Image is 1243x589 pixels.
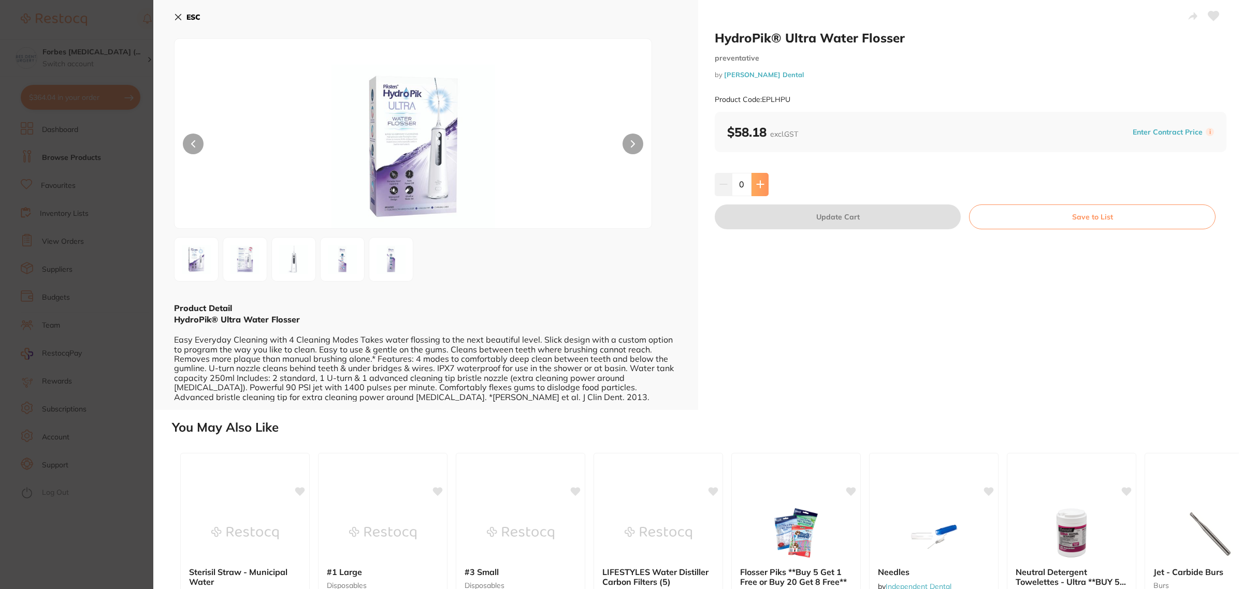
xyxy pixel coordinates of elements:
[1176,507,1243,559] img: Jet - Carbide Burs
[186,12,200,22] b: ESC
[174,303,232,313] b: Product Detail
[174,314,300,325] b: HydroPik® Ultra Water Flosser
[174,8,200,26] button: ESC
[878,567,990,577] b: Needles
[740,567,852,586] b: Flosser Piks **Buy 5 Get 1 Free or Buy 20 Get 8 Free**
[465,567,576,577] b: #3 Small
[969,204,1216,229] button: Save to List
[324,241,361,278] img: NTQxMzAtMS1qcGc
[1038,507,1105,559] img: Neutral Detergent Towelettes - Ultra **BUY 5 GET 1 FREE**
[178,241,215,278] img: Zw
[602,567,714,586] b: LIFESTYLES Water Distiller Carbon Filters (5)
[372,241,410,278] img: XzU2NTEzLTEtanBn
[900,507,967,559] img: Needles
[762,507,830,559] img: Flosser Piks **Buy 5 Get 1 Free or Buy 20 Get 8 Free**
[715,95,790,104] small: Product Code: EPLHPU
[770,129,798,139] span: excl. GST
[715,54,1226,63] small: preventative
[189,567,301,586] b: Sterisil Straw - Municipal Water
[625,507,692,559] img: LIFESTYLES Water Distiller Carbon Filters (5)
[724,70,804,79] a: [PERSON_NAME] Dental
[174,314,677,402] div: Easy Everyday Cleaning with 4 Cleaning Modes Takes water flossing to the next beautiful level. Sl...
[727,124,798,140] b: $58.18
[487,507,554,559] img: #3 Small
[715,204,961,229] button: Update Cart
[349,507,416,559] img: #1 Large
[1130,127,1206,137] button: Enter Contract Price
[1016,567,1128,586] b: Neutral Detergent Towelettes - Ultra **BUY 5 GET 1 FREE**
[270,65,556,228] img: Zw
[715,71,1226,79] small: by
[172,420,1239,435] h2: You May Also Like
[226,241,264,278] img: MTY2MDktMS1qcGc
[327,567,439,577] b: #1 Large
[715,30,1226,46] h2: HydroPik® Ultra Water Flosser
[211,507,279,559] img: Sterisil Straw - Municipal Water
[1206,128,1214,136] label: i
[275,241,312,278] img: cGc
